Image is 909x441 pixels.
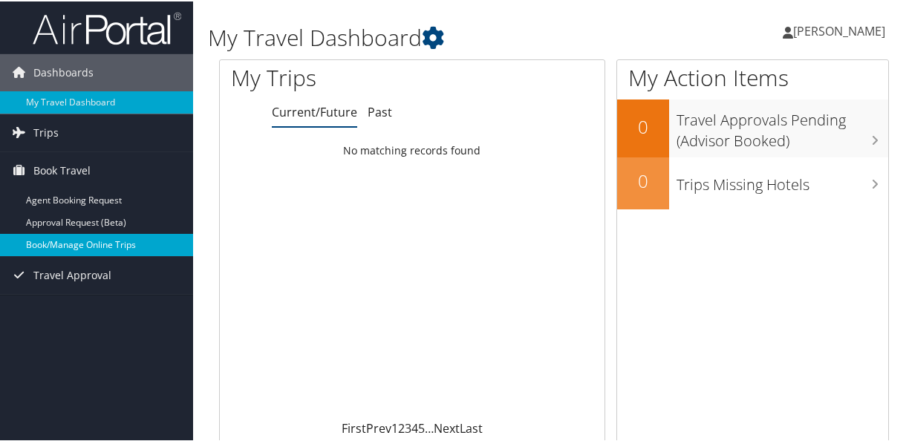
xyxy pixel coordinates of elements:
[411,419,418,435] a: 4
[368,102,392,119] a: Past
[617,113,669,138] h2: 0
[677,166,888,194] h3: Trips Missing Hotels
[33,151,91,188] span: Book Travel
[405,419,411,435] a: 3
[677,101,888,150] h3: Travel Approvals Pending (Advisor Booked)
[418,419,425,435] a: 5
[366,419,391,435] a: Prev
[793,22,885,38] span: [PERSON_NAME]
[391,419,398,435] a: 1
[617,167,669,192] h2: 0
[33,53,94,90] span: Dashboards
[33,10,181,45] img: airportal-logo.png
[33,255,111,293] span: Travel Approval
[617,156,888,208] a: 0Trips Missing Hotels
[617,61,888,92] h1: My Action Items
[460,419,483,435] a: Last
[33,113,59,150] span: Trips
[220,136,605,163] td: No matching records found
[783,7,900,52] a: [PERSON_NAME]
[208,21,669,52] h1: My Travel Dashboard
[342,419,366,435] a: First
[231,61,433,92] h1: My Trips
[398,419,405,435] a: 2
[434,419,460,435] a: Next
[272,102,357,119] a: Current/Future
[425,419,434,435] span: …
[617,98,888,155] a: 0Travel Approvals Pending (Advisor Booked)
